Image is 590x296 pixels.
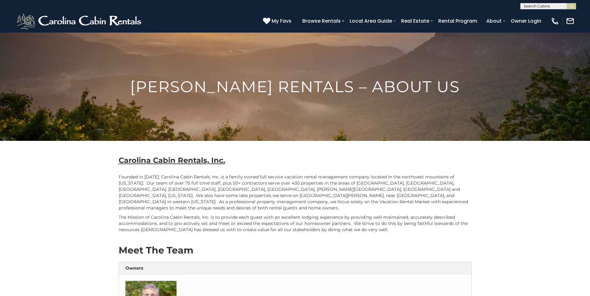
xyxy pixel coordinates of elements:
p: Founded in [DATE], Carolina Cabin Rentals, Inc. is a family owned full service vacation rental ma... [119,174,472,211]
strong: Owners [125,265,143,271]
a: Real Estate [398,16,432,26]
p: The Mission of Carolina Cabin Rentals, Inc. is to provide each guest with an excellent lodging ex... [119,214,472,233]
img: mail-regular-white.png [566,17,575,25]
img: White-1-2.png [15,12,144,30]
a: Local Area Guide [347,16,395,26]
a: Browse Rentals [299,16,344,26]
b: Carolina Cabin Rentals, Inc. [119,156,225,165]
strong: Meet The Team [119,244,193,256]
a: Owner Login [508,16,544,26]
span: My Favs [272,17,291,25]
a: Rental Program [435,16,480,26]
img: phone-regular-white.png [551,17,559,25]
a: My Favs [263,17,293,25]
a: About [483,16,505,26]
